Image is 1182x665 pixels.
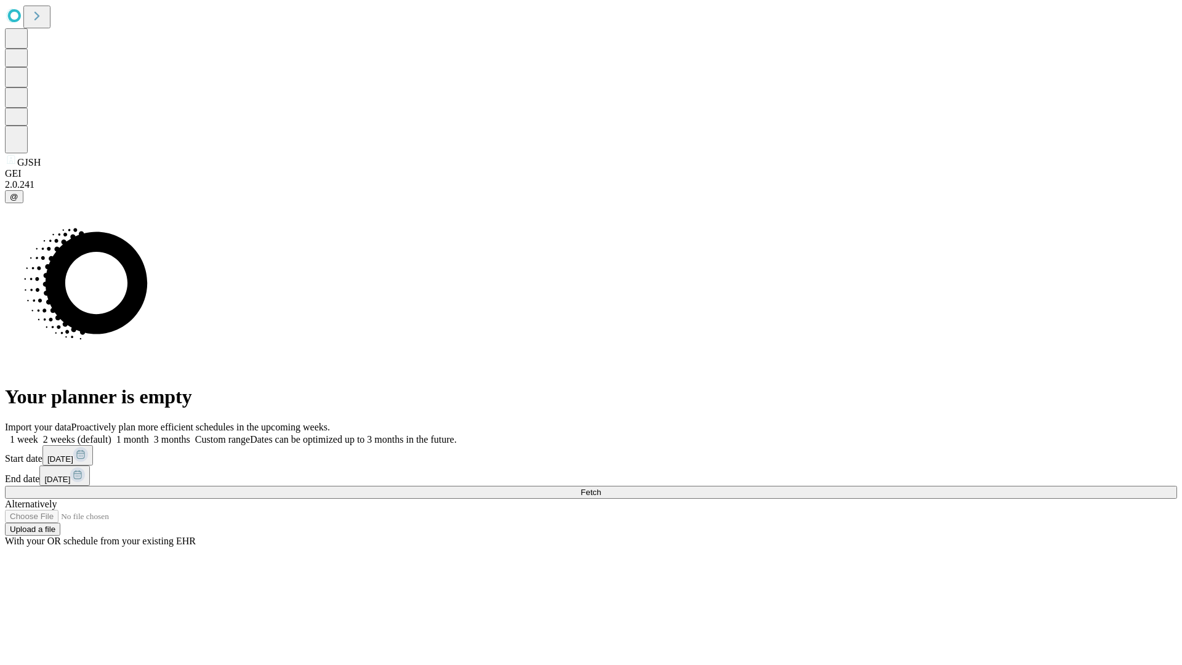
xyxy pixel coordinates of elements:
span: Dates can be optimized up to 3 months in the future. [250,434,456,445]
span: With your OR schedule from your existing EHR [5,536,196,546]
button: Fetch [5,486,1177,499]
span: Fetch [581,488,601,497]
span: [DATE] [47,454,73,464]
span: Proactively plan more efficient schedules in the upcoming weeks. [71,422,330,432]
button: [DATE] [42,445,93,465]
span: [DATE] [44,475,70,484]
div: End date [5,465,1177,486]
span: 1 month [116,434,149,445]
button: [DATE] [39,465,90,486]
span: 2 weeks (default) [43,434,111,445]
div: GEI [5,168,1177,179]
div: Start date [5,445,1177,465]
span: Custom range [195,434,250,445]
h1: Your planner is empty [5,385,1177,408]
span: Import your data [5,422,71,432]
span: GJSH [17,157,41,167]
span: Alternatively [5,499,57,509]
div: 2.0.241 [5,179,1177,190]
span: 3 months [154,434,190,445]
button: Upload a file [5,523,60,536]
span: @ [10,192,18,201]
button: @ [5,190,23,203]
span: 1 week [10,434,38,445]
